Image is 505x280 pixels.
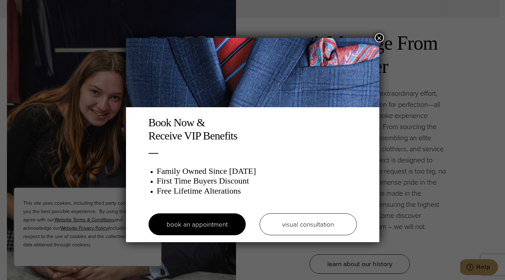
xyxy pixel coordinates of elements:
[157,176,357,186] h3: First Time Buyers Discount
[149,116,357,143] h2: Book Now & Receive VIP Benefits
[157,186,357,196] h3: Free Lifetime Alterations
[149,213,246,235] a: book an appointment
[16,5,30,11] span: Help
[375,33,384,42] button: Close
[157,166,357,176] h3: Family Owned Since [DATE]
[260,213,357,235] a: visual consultation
